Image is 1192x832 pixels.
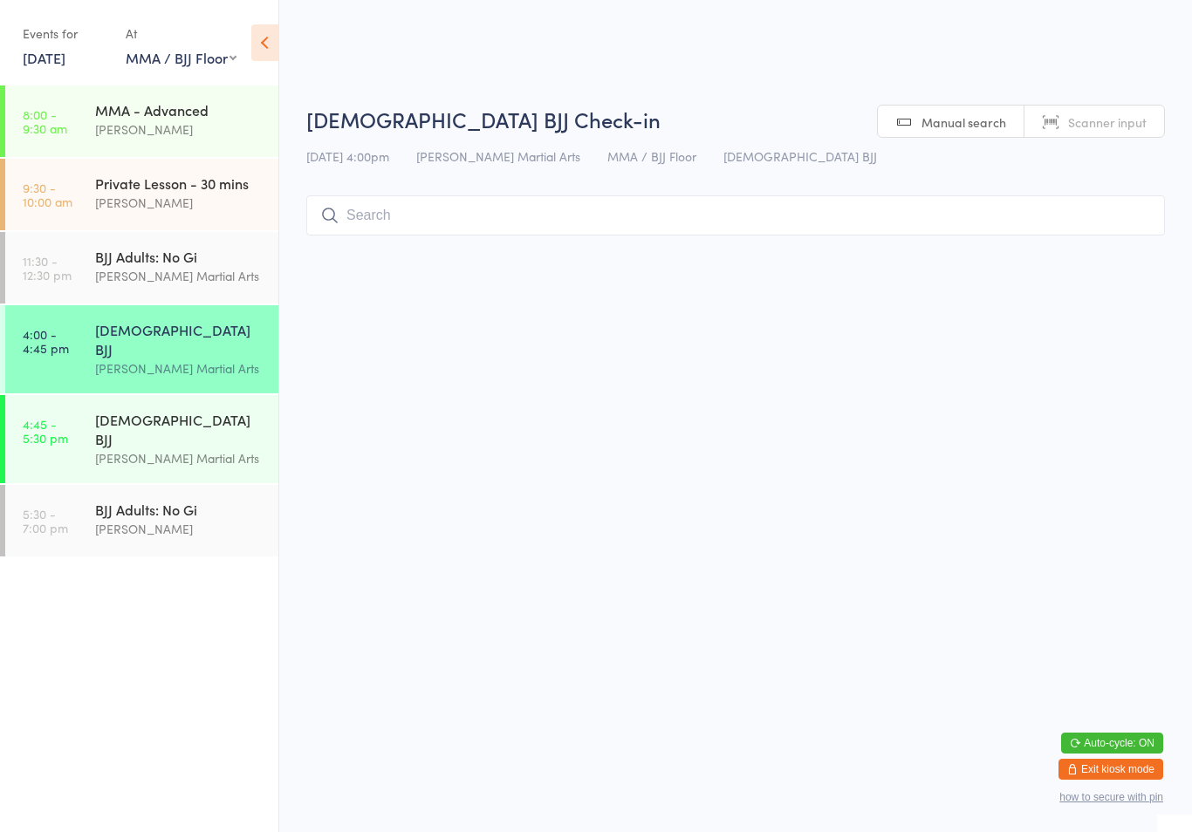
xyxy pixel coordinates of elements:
span: Scanner input [1068,113,1147,131]
a: 4:45 -5:30 pm[DEMOGRAPHIC_DATA] BJJ[PERSON_NAME] Martial Arts [5,395,278,483]
time: 5:30 - 7:00 pm [23,507,68,535]
div: [PERSON_NAME] [95,193,264,213]
input: Search [306,195,1165,235]
span: [DATE] 4:00pm [306,147,389,165]
button: Exit kiosk mode [1058,759,1163,780]
time: 11:30 - 12:30 pm [23,254,72,282]
span: [DEMOGRAPHIC_DATA] BJJ [723,147,877,165]
div: BJJ Adults: No Gi [95,247,264,266]
div: [DEMOGRAPHIC_DATA] BJJ [95,320,264,358]
div: MMA / BJJ Floor [126,48,236,67]
a: 9:30 -10:00 amPrivate Lesson - 30 mins[PERSON_NAME] [5,159,278,230]
span: MMA / BJJ Floor [607,147,696,165]
a: [DATE] [23,48,65,67]
div: [PERSON_NAME] Martial Arts [95,448,264,468]
div: [PERSON_NAME] [95,119,264,140]
div: [PERSON_NAME] Martial Arts [95,266,264,286]
div: BJJ Adults: No Gi [95,500,264,519]
button: how to secure with pin [1059,791,1163,803]
div: MMA - Advanced [95,100,264,119]
a: 4:00 -4:45 pm[DEMOGRAPHIC_DATA] BJJ[PERSON_NAME] Martial Arts [5,305,278,393]
time: 4:00 - 4:45 pm [23,327,69,355]
time: 9:30 - 10:00 am [23,181,72,208]
a: 5:30 -7:00 pmBJJ Adults: No Gi[PERSON_NAME] [5,485,278,556]
div: Events for [23,19,108,48]
a: 8:00 -9:30 amMMA - Advanced[PERSON_NAME] [5,85,278,157]
time: 8:00 - 9:30 am [23,107,67,135]
div: Private Lesson - 30 mins [95,174,264,193]
h2: [DEMOGRAPHIC_DATA] BJJ Check-in [306,105,1165,133]
button: Auto-cycle: ON [1061,733,1163,754]
time: 4:45 - 5:30 pm [23,417,68,445]
div: At [126,19,236,48]
div: [PERSON_NAME] Martial Arts [95,358,264,378]
a: 11:30 -12:30 pmBJJ Adults: No Gi[PERSON_NAME] Martial Arts [5,232,278,303]
div: [DEMOGRAPHIC_DATA] BJJ [95,410,264,448]
span: [PERSON_NAME] Martial Arts [416,147,580,165]
span: Manual search [921,113,1006,131]
div: [PERSON_NAME] [95,519,264,539]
